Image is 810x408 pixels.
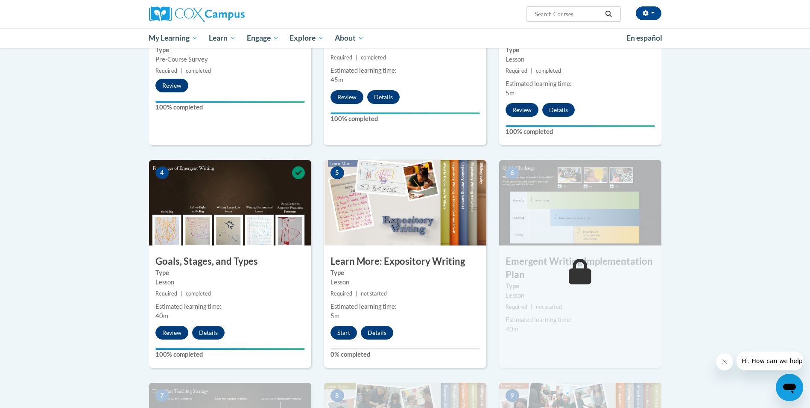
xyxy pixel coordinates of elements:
[506,103,538,117] button: Review
[361,326,393,340] button: Details
[330,326,357,340] button: Start
[155,312,168,319] span: 40m
[241,28,284,48] a: Engage
[506,389,519,402] span: 9
[330,268,480,278] label: Type
[330,166,344,179] span: 5
[155,101,305,103] div: Your progress
[506,79,655,89] div: Estimated learning time:
[149,6,311,22] a: Cox Campus
[136,28,674,48] div: Main menu
[149,33,198,43] span: My Learning
[330,312,339,319] span: 5m
[192,326,225,340] button: Details
[203,28,241,48] a: Learn
[542,103,575,117] button: Details
[155,302,305,311] div: Estimated learning time:
[506,315,655,325] div: Estimated learning time:
[621,29,668,47] a: En español
[361,54,386,61] span: completed
[181,68,182,74] span: |
[284,28,329,48] a: Explore
[329,28,369,48] a: About
[143,28,204,48] a: My Learning
[155,278,305,287] div: Lesson
[506,304,527,310] span: Required
[536,304,562,310] span: not started
[181,290,182,297] span: |
[330,278,480,287] div: Lesson
[506,125,655,127] div: Your progress
[506,55,655,64] div: Lesson
[324,160,486,245] img: Course Image
[534,9,602,19] input: Search Courses
[330,302,480,311] div: Estimated learning time:
[5,6,69,13] span: Hi. How can we help?
[155,79,188,92] button: Review
[247,33,279,43] span: Engage
[155,55,305,64] div: Pre-Course Survey
[506,127,655,136] label: 100% completed
[536,68,561,74] span: completed
[506,45,655,55] label: Type
[155,268,305,278] label: Type
[531,68,532,74] span: |
[155,290,177,297] span: Required
[776,374,803,401] iframe: Button to launch messaging window
[531,304,532,310] span: |
[506,281,655,291] label: Type
[330,114,480,124] label: 100% completed
[737,352,803,370] iframe: Message from company
[330,54,352,61] span: Required
[330,389,344,402] span: 8
[186,68,211,74] span: completed
[367,90,400,104] button: Details
[155,45,305,55] label: Type
[330,112,480,114] div: Your progress
[155,389,169,402] span: 7
[330,90,363,104] button: Review
[602,9,615,19] button: Search
[506,291,655,300] div: Lesson
[186,290,211,297] span: completed
[716,353,733,370] iframe: Close message
[626,33,662,42] span: En español
[506,68,527,74] span: Required
[499,160,661,245] img: Course Image
[149,6,245,22] img: Cox Campus
[330,76,343,83] span: 45m
[330,290,352,297] span: Required
[155,326,188,340] button: Review
[356,290,357,297] span: |
[330,350,480,359] label: 0% completed
[506,325,518,333] span: 40m
[149,255,311,268] h3: Goals, Stages, and Types
[155,103,305,112] label: 100% completed
[155,166,169,179] span: 4
[324,255,486,268] h3: Learn More: Expository Writing
[335,33,364,43] span: About
[209,33,236,43] span: Learn
[499,255,661,281] h3: Emergent Writing Implementation Plan
[506,166,519,179] span: 6
[506,89,515,97] span: 5m
[636,6,661,20] button: Account Settings
[361,290,387,297] span: not started
[155,348,305,350] div: Your progress
[149,160,311,245] img: Course Image
[356,54,357,61] span: |
[330,66,480,75] div: Estimated learning time:
[155,68,177,74] span: Required
[289,33,324,43] span: Explore
[155,350,305,359] label: 100% completed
